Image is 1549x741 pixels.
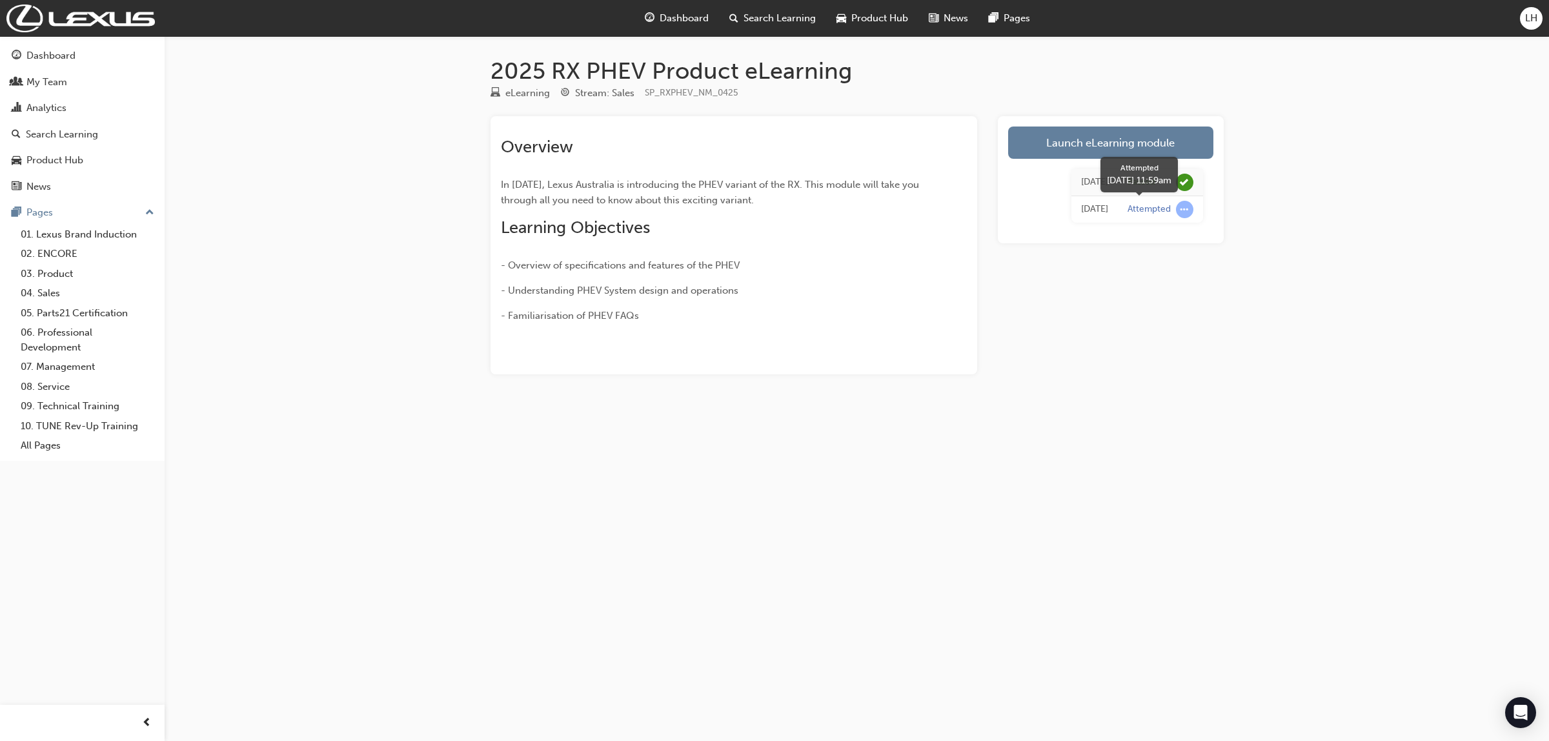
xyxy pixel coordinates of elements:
span: Search Learning [744,11,816,26]
div: Analytics [26,101,66,116]
div: Product Hub [26,153,83,168]
a: 03. Product [15,264,159,284]
div: Tue Aug 19 2025 13:55:44 GMT+1000 (Australian Eastern Standard Time) [1081,175,1108,190]
button: LH [1520,7,1543,30]
a: guage-iconDashboard [634,5,719,32]
span: people-icon [12,77,21,88]
span: news-icon [929,10,938,26]
span: Learning resource code [645,87,738,98]
span: Learning Objectives [501,218,650,238]
span: Pages [1004,11,1030,26]
button: Pages [5,201,159,225]
a: My Team [5,70,159,94]
a: 10. TUNE Rev-Up Training [15,416,159,436]
a: 04. Sales [15,283,159,303]
div: Pages [26,205,53,220]
a: 06. Professional Development [15,323,159,357]
span: - Familiarisation of PHEV FAQs [501,310,639,321]
div: Stream [560,85,634,101]
a: pages-iconPages [978,5,1040,32]
a: All Pages [15,436,159,456]
span: chart-icon [12,103,21,114]
span: up-icon [145,205,154,221]
span: target-icon [560,88,570,99]
span: prev-icon [142,715,152,731]
div: News [26,179,51,194]
h1: 2025 RX PHEV Product eLearning [491,57,1224,85]
div: Search Learning [26,127,98,142]
a: Launch eLearning module [1008,127,1213,159]
div: Attempted [1107,162,1171,174]
div: [DATE] 11:59am [1107,174,1171,187]
a: 08. Service [15,377,159,397]
a: 01. Lexus Brand Induction [15,225,159,245]
span: car-icon [12,155,21,167]
a: 09. Technical Training [15,396,159,416]
span: guage-icon [12,50,21,62]
span: News [944,11,968,26]
img: Trak [6,5,155,32]
span: Overview [501,137,573,157]
a: Analytics [5,96,159,120]
a: News [5,175,159,199]
span: - Overview of specifications and features of the PHEV [501,259,740,271]
span: search-icon [12,129,21,141]
div: Open Intercom Messenger [1505,697,1536,728]
a: car-iconProduct Hub [826,5,918,32]
span: learningRecordVerb_ATTEMPT-icon [1176,201,1193,218]
div: Tue Aug 19 2025 11:59:32 GMT+1000 (Australian Eastern Standard Time) [1081,202,1108,217]
span: LH [1525,11,1537,26]
button: DashboardMy TeamAnalyticsSearch LearningProduct HubNews [5,41,159,201]
a: Dashboard [5,44,159,68]
div: Dashboard [26,48,76,63]
span: pages-icon [989,10,998,26]
a: news-iconNews [918,5,978,32]
span: news-icon [12,181,21,193]
span: pages-icon [12,207,21,219]
span: learningRecordVerb_PASS-icon [1176,174,1193,191]
span: learningResourceType_ELEARNING-icon [491,88,500,99]
a: 02. ENCORE [15,244,159,264]
div: My Team [26,75,67,90]
span: In [DATE], Lexus Australia is introducing the PHEV variant of the RX. This module will take you t... [501,179,922,206]
span: guage-icon [645,10,654,26]
div: Attempted [1128,203,1171,216]
a: Product Hub [5,148,159,172]
div: Stream: Sales [575,86,634,101]
span: car-icon [836,10,846,26]
a: search-iconSearch Learning [719,5,826,32]
span: Product Hub [851,11,908,26]
span: search-icon [729,10,738,26]
span: Dashboard [660,11,709,26]
span: - Understanding PHEV System design and operations [501,285,738,296]
div: Type [491,85,550,101]
a: 07. Management [15,357,159,377]
div: eLearning [505,86,550,101]
a: Search Learning [5,123,159,147]
a: 05. Parts21 Certification [15,303,159,323]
